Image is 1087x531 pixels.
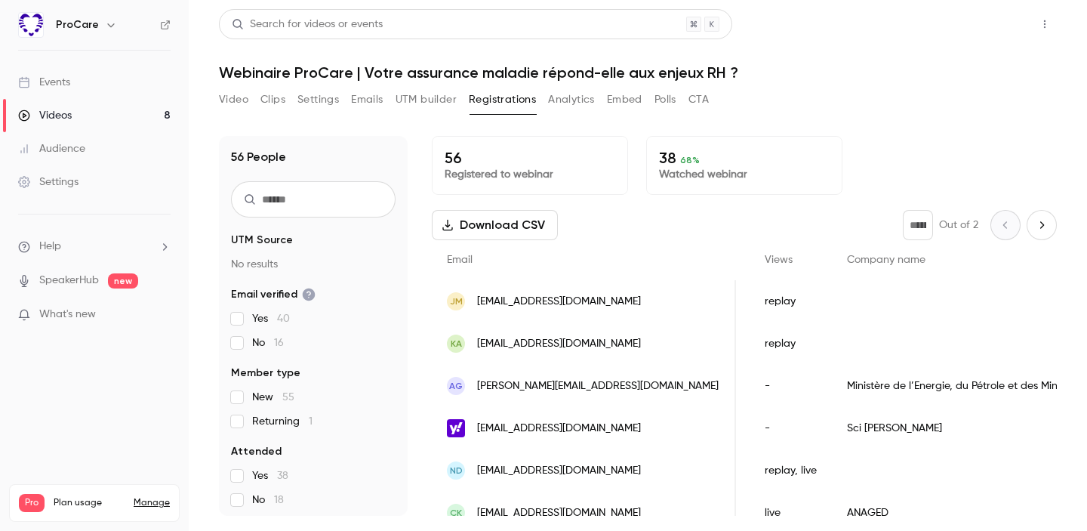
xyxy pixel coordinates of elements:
span: ND [450,464,463,477]
p: 38 [659,149,830,167]
p: 56 [445,149,615,167]
div: Search for videos or events [232,17,383,32]
button: Top Bar Actions [1033,12,1057,36]
span: Email [447,255,473,265]
span: [EMAIL_ADDRESS][DOMAIN_NAME] [477,421,641,437]
span: Attended [231,444,282,459]
p: No results [231,257,396,272]
span: What's new [39,307,96,323]
div: Ministère de l’Energie, du Pétrole et des Mines [832,365,1083,407]
span: CK [450,506,462,520]
button: Share [961,9,1021,39]
button: Video [219,88,248,112]
div: Sci [PERSON_NAME] [832,407,1083,449]
span: new [108,273,138,289]
span: 55 [282,392,294,403]
span: 16 [274,338,284,348]
a: Manage [134,497,170,509]
button: Embed [607,88,642,112]
h6: ProCare [56,17,99,32]
div: Settings [18,174,79,190]
span: 68 % [680,155,700,165]
img: yahoo.fr [447,419,465,437]
span: No [252,335,284,350]
div: replay, live [750,449,832,492]
p: Out of 2 [939,218,978,233]
span: Email verified [231,287,316,302]
div: - [750,365,832,407]
span: New [252,390,294,405]
span: No [252,492,284,508]
button: CTA [688,88,709,112]
button: UTM builder [396,88,457,112]
span: Company name [847,255,925,265]
button: Polls [654,88,676,112]
span: [EMAIL_ADDRESS][DOMAIN_NAME] [477,336,641,352]
div: Events [18,75,70,90]
span: UTM Source [231,233,293,248]
button: Registrations [469,88,536,112]
span: KA [451,337,462,350]
h1: Webinaire ProCare | Votre assurance maladie répond-elle aux enjeux RH ? [219,63,1057,82]
li: help-dropdown-opener [18,239,171,255]
p: Watched webinar [659,167,830,182]
span: [EMAIL_ADDRESS][DOMAIN_NAME] [477,505,641,521]
a: SpeakerHub [39,273,99,289]
span: [PERSON_NAME][EMAIL_ADDRESS][DOMAIN_NAME] [477,378,719,394]
button: Analytics [548,88,595,112]
button: Download CSV [432,210,558,240]
span: 1 [309,416,313,427]
h1: 56 People [231,148,286,166]
button: Settings [297,88,339,112]
span: Pro [19,494,45,512]
span: Member type [231,366,300,381]
span: Help [39,239,61,255]
div: replay [750,280,832,323]
button: Emails [351,88,383,112]
div: - [750,407,832,449]
button: Clips [260,88,285,112]
span: 38 [277,471,288,481]
span: JM [450,295,463,308]
div: replay [750,323,832,365]
img: ProCare [19,13,43,37]
span: AG [449,379,463,393]
span: Yes [252,311,290,326]
p: Registered to webinar [445,167,615,182]
span: [EMAIL_ADDRESS][DOMAIN_NAME] [477,463,641,479]
span: [EMAIL_ADDRESS][DOMAIN_NAME] [477,294,641,310]
span: 18 [274,495,284,505]
span: Returning [252,414,313,429]
span: 40 [277,313,290,324]
span: Views [765,255,793,265]
button: Next page [1027,210,1057,240]
div: Audience [18,141,85,156]
span: Yes [252,468,288,483]
span: Plan usage [54,497,125,509]
div: Videos [18,108,72,123]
